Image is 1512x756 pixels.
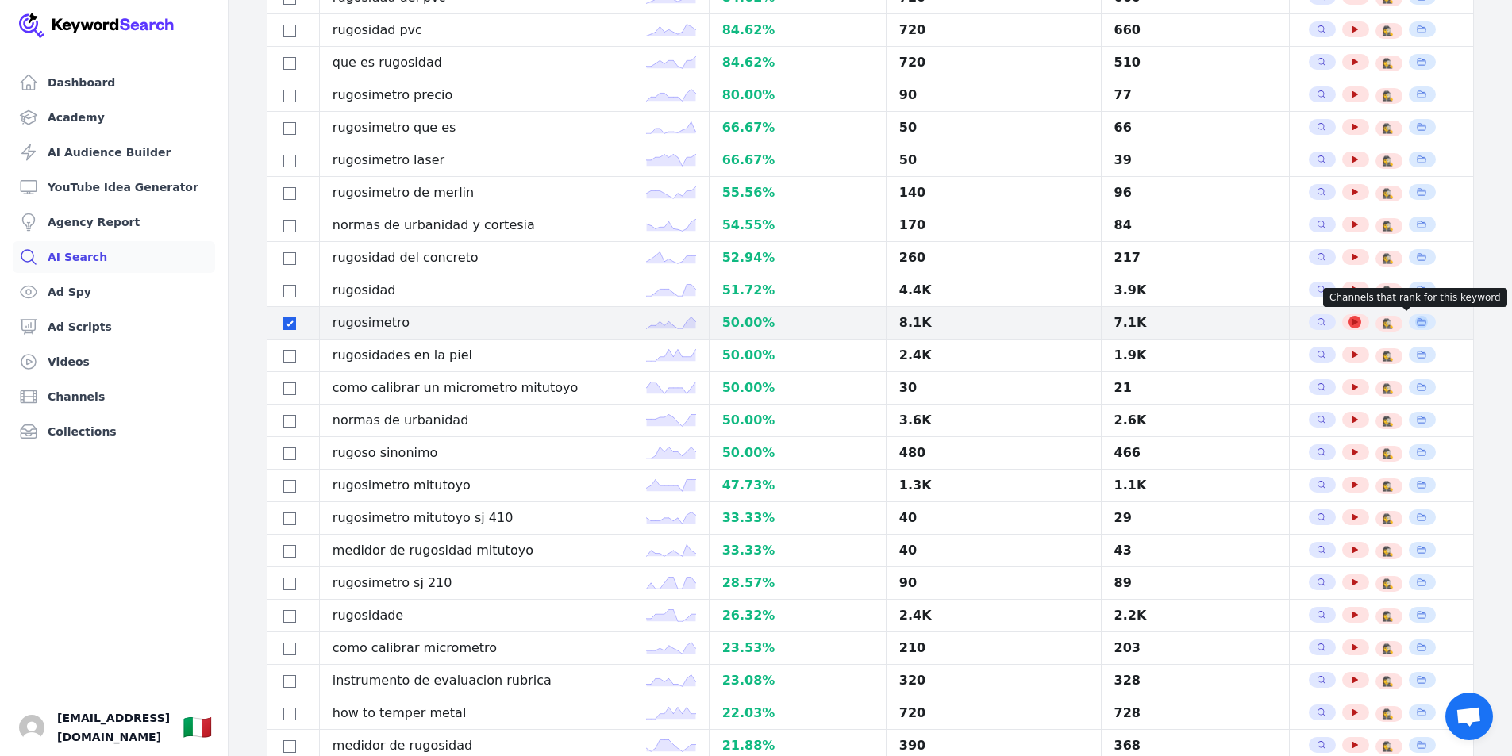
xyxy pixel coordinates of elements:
span: 🕵️‍♀️ [1382,252,1394,265]
div: 50.00 % [722,313,873,332]
span: 🕵️‍♀️ [1382,610,1394,623]
span: 🕵️‍♀️ [1382,285,1394,297]
td: rugosidad pvc [319,14,633,47]
span: 🕵️‍♀️ [1382,90,1394,102]
div: 4.4K [899,281,1088,300]
td: rugosidad [319,274,633,307]
div: 2.4K [899,606,1088,625]
span: 🕵️‍♀️ [1382,57,1394,70]
button: 🕵️‍♀️ [1382,285,1395,297]
td: rugosimetro sj 210 [319,567,633,600]
div: 140 [899,183,1088,202]
div: 50.00 % [722,411,873,430]
button: 🕵️‍♀️ [1382,252,1395,265]
td: como calibrar micrometro [319,632,633,665]
div: 66 [1114,118,1276,137]
button: 🕵️‍♀️ [1382,350,1395,363]
img: tab_keywords_by_traffic_grey.svg [160,92,172,105]
button: 🕵️‍♀️ [1382,57,1395,70]
div: 1.1K [1114,476,1276,495]
div: 720 [899,53,1088,72]
span: 🕵️‍♀️ [1382,480,1394,493]
div: 33.33 % [722,541,873,560]
div: 43 [1114,541,1276,560]
div: 66.67 % [722,151,873,170]
td: rugosimetro de merlin [319,177,633,209]
td: que es rugosidad [319,47,633,79]
div: 22.03 % [722,704,873,723]
td: rugosimetro [319,307,633,340]
div: 217 [1114,248,1276,267]
div: Dominio: [DOMAIN_NAME] [41,41,178,54]
div: 90 [899,86,1088,105]
div: 2.6K [1114,411,1276,430]
div: 728 [1114,704,1276,723]
button: 🕵️‍♀️ [1382,317,1395,330]
div: 50 [899,151,1088,170]
span: 🕵️‍♀️ [1382,675,1394,688]
div: 3.6K [899,411,1088,430]
div: 89 [1114,574,1276,593]
div: Dominio [83,94,121,104]
a: Channels [13,381,215,413]
a: Ad Scripts [13,311,215,343]
div: 1.9K [1114,346,1276,365]
div: 39 [1114,151,1276,170]
div: 7.1K [1114,313,1276,332]
td: rugosimetro laser [319,144,633,177]
div: 260 [899,248,1088,267]
div: Keyword (traffico) [177,94,264,104]
p: Channels that rank for this keyword [1329,291,1501,304]
span: 🕵️‍♀️ [1382,220,1394,232]
div: 466 [1114,443,1276,462]
a: Agency Report [13,206,215,238]
div: v 4.0.25 [44,25,78,38]
a: Academy [13,102,215,133]
div: 55.56 % [722,183,873,202]
div: 50.00 % [722,346,873,365]
div: 40 [899,541,1088,560]
td: rugosimetro mitutoyo [319,470,633,502]
div: 84.62 % [722,21,873,40]
div: 30 [899,378,1088,397]
button: 🕵️‍♀️ [1382,122,1395,135]
div: 2.2K [1114,606,1276,625]
td: rugosidade [319,600,633,632]
div: 510 [1114,53,1276,72]
td: medidor de rugosidad mitutoyo [319,535,633,567]
td: como calibrar un micrometro mitutoyo [319,372,633,405]
div: 21.88 % [722,736,873,755]
td: rugosimetro mitutoyo sj 410 [319,502,633,535]
span: [EMAIL_ADDRESS][DOMAIN_NAME] [57,708,170,746]
a: Videos [13,346,215,378]
span: 🕵️‍♀️ [1382,643,1394,655]
div: 368 [1114,736,1276,755]
span: 🕵️‍♀️ [1382,415,1394,428]
div: 28.57 % [722,574,873,593]
img: Your Company [19,13,175,38]
div: 52.94 % [722,248,873,267]
span: 🕵️‍♀️ [1382,578,1394,590]
td: how to temper metal [319,697,633,730]
div: 96 [1114,183,1276,202]
span: 🕵️‍♀️ [1382,447,1394,460]
span: 🕵️‍♀️ [1382,317,1394,330]
div: 90 [899,574,1088,593]
div: 50.00 % [722,443,873,462]
div: 3.9K [1114,281,1276,300]
div: 23.53 % [722,639,873,658]
td: rugosidad del concreto [319,242,633,274]
button: 🕵️‍♀️ [1382,220,1395,232]
div: 51.72 % [722,281,873,300]
span: 🕵️‍♀️ [1382,350,1394,363]
button: 🕵️‍♀️ [1382,90,1395,102]
button: Open user button [19,715,44,740]
span: 🕵️‍♀️ [1382,545,1394,558]
div: 203 [1114,639,1276,658]
div: 170 [899,216,1088,235]
div: 29 [1114,508,1276,528]
button: 🕵️‍♀️ [1382,187,1395,200]
div: 54.55 % [722,216,873,235]
a: YouTube Idea Generator [13,171,215,203]
div: 2.4K [899,346,1088,365]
